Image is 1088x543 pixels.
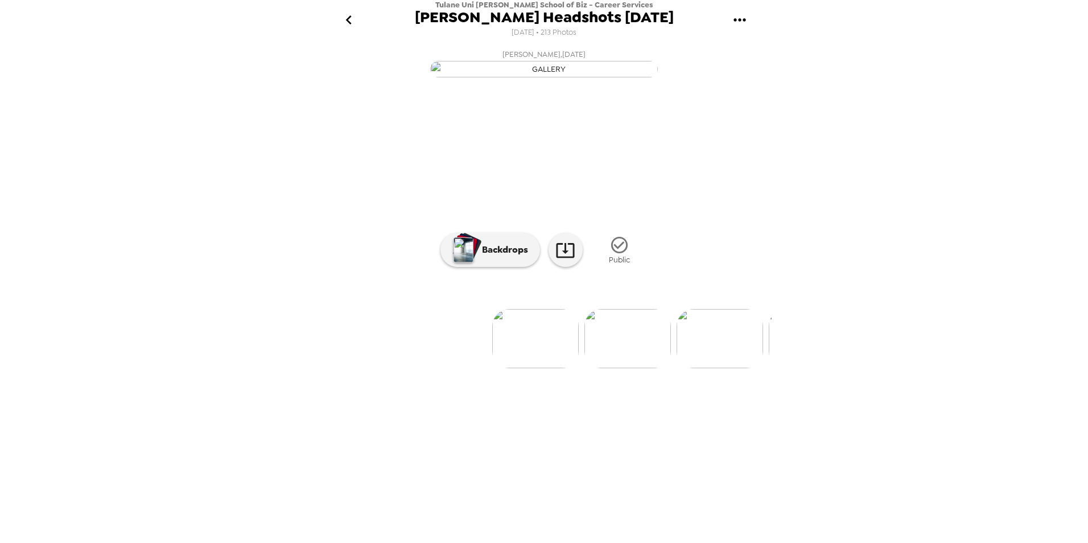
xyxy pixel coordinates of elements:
[584,309,671,368] img: gallery
[316,44,772,81] button: [PERSON_NAME],[DATE]
[677,309,763,368] img: gallery
[502,48,586,61] span: [PERSON_NAME] , [DATE]
[512,25,576,40] span: [DATE] • 213 Photos
[769,309,855,368] img: gallery
[591,229,648,271] button: Public
[609,255,630,265] span: Public
[330,2,367,39] button: go back
[430,61,658,77] img: gallery
[476,243,528,257] p: Backdrops
[721,2,758,39] button: gallery menu
[440,233,540,267] button: Backdrops
[415,10,674,25] span: [PERSON_NAME] Headshots [DATE]
[492,309,579,368] img: gallery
